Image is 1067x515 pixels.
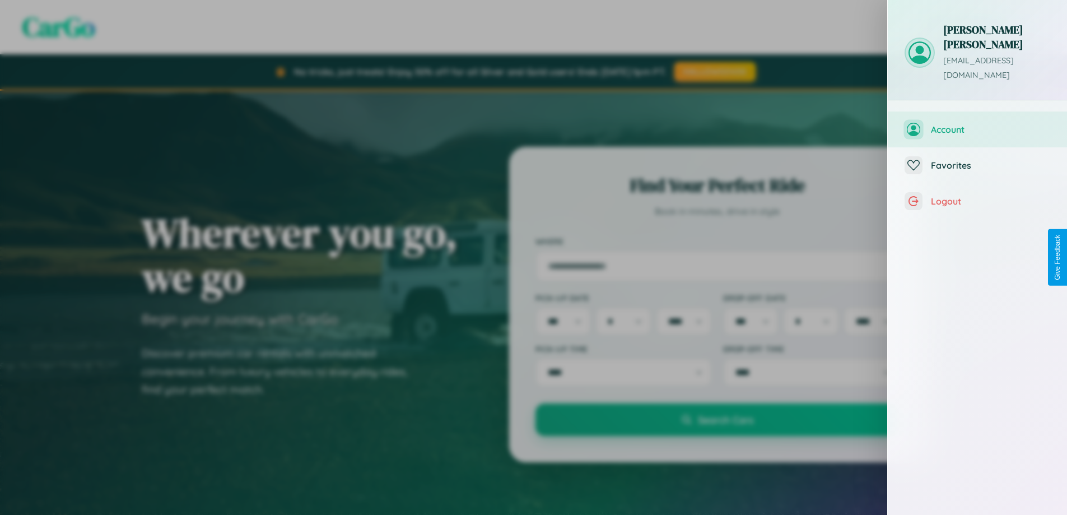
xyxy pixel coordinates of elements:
[888,183,1067,219] button: Logout
[943,22,1050,52] h3: [PERSON_NAME] [PERSON_NAME]
[931,124,1050,135] span: Account
[1054,235,1061,280] div: Give Feedback
[888,112,1067,147] button: Account
[888,147,1067,183] button: Favorites
[931,196,1050,207] span: Logout
[943,54,1050,83] p: [EMAIL_ADDRESS][DOMAIN_NAME]
[931,160,1050,171] span: Favorites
